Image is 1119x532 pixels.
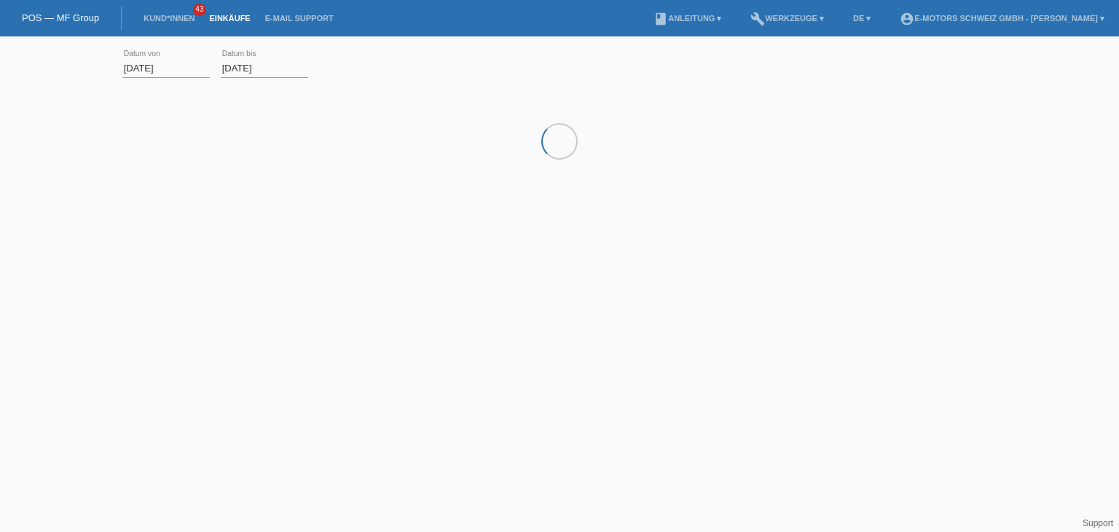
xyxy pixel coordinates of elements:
a: account_circleE-Motors Schweiz GmbH - [PERSON_NAME] ▾ [892,14,1112,23]
span: 43 [193,4,206,16]
i: book [653,12,668,26]
a: Kund*innen [136,14,202,23]
a: bookAnleitung ▾ [646,14,729,23]
i: build [750,12,765,26]
i: account_circle [900,12,914,26]
a: buildWerkzeuge ▾ [743,14,831,23]
a: Support [1083,518,1113,528]
a: DE ▾ [846,14,878,23]
a: E-Mail Support [258,14,341,23]
a: POS — MF Group [22,12,99,23]
a: Einkäufe [202,14,257,23]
